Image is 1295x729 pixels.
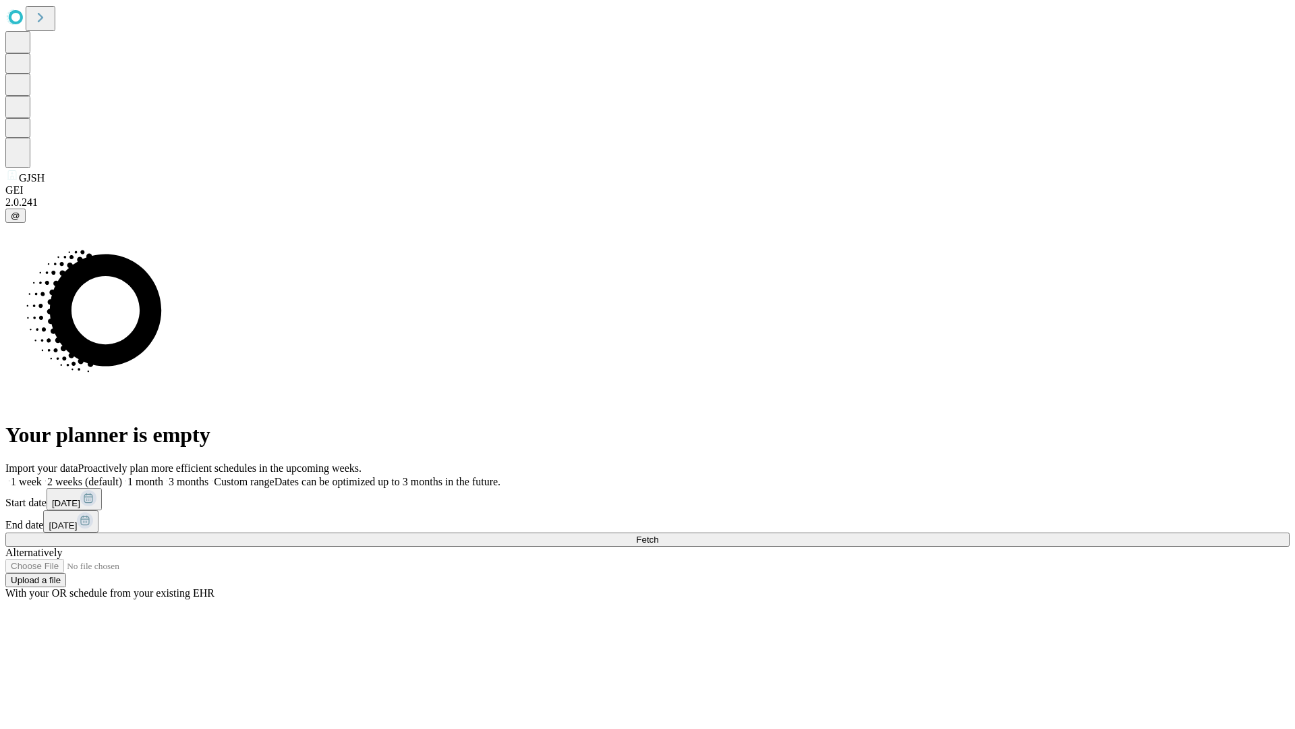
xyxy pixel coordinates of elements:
button: Fetch [5,533,1290,547]
button: Upload a file [5,573,66,587]
span: Alternatively [5,547,62,558]
span: [DATE] [52,498,80,508]
span: Proactively plan more efficient schedules in the upcoming weeks. [78,462,362,474]
button: [DATE] [47,488,102,510]
span: 1 month [127,476,163,487]
span: Import your data [5,462,78,474]
span: [DATE] [49,520,77,531]
button: [DATE] [43,510,98,533]
span: Dates can be optimized up to 3 months in the future. [275,476,500,487]
div: GEI [5,184,1290,196]
span: Fetch [636,535,658,545]
div: End date [5,510,1290,533]
button: @ [5,209,26,223]
span: GJSH [19,172,45,184]
div: 2.0.241 [5,196,1290,209]
span: 1 week [11,476,42,487]
div: Start date [5,488,1290,510]
h1: Your planner is empty [5,423,1290,448]
span: With your OR schedule from your existing EHR [5,587,214,599]
span: 2 weeks (default) [47,476,122,487]
span: 3 months [169,476,208,487]
span: Custom range [214,476,274,487]
span: @ [11,211,20,221]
